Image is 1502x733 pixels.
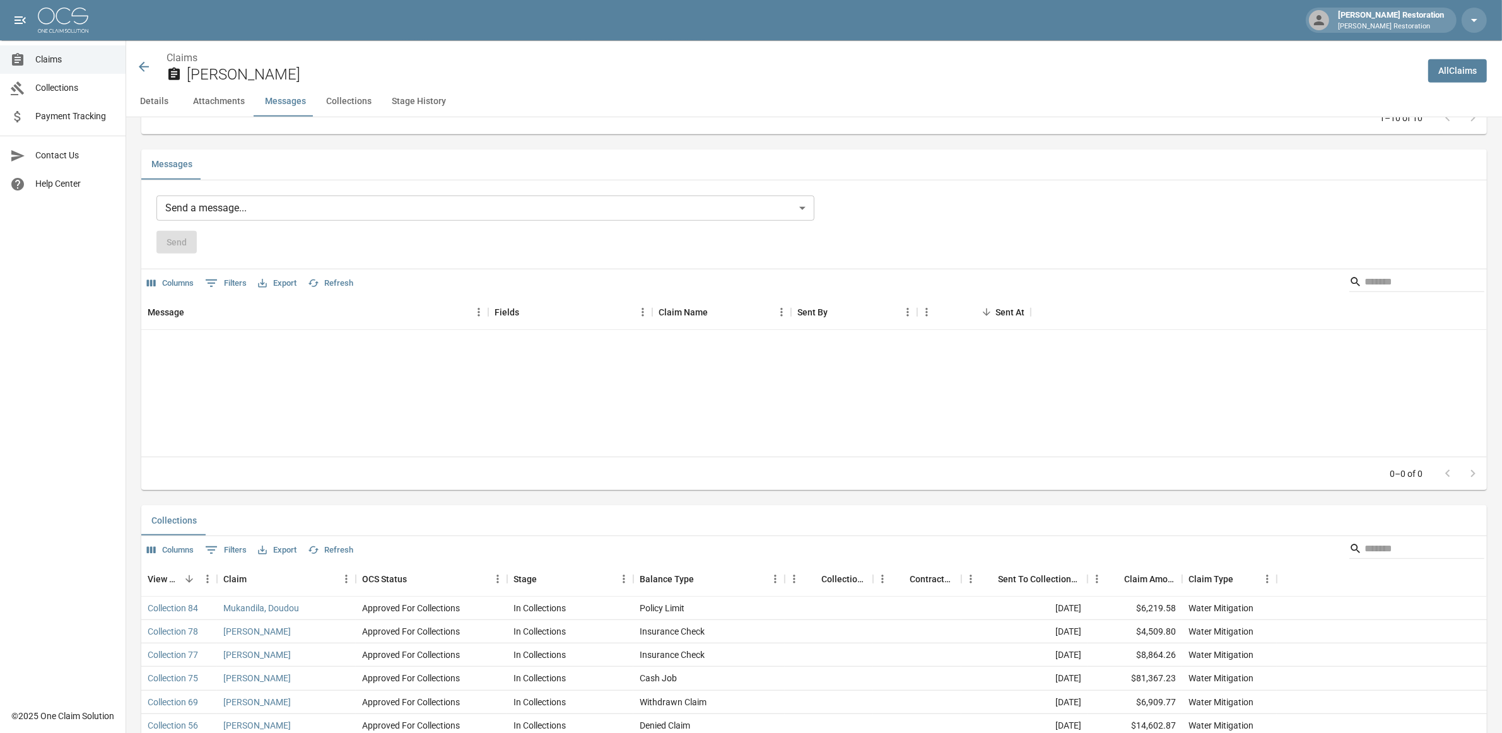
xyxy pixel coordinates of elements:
a: Collection 78 [148,625,198,638]
div: Send a message... [156,196,814,221]
a: [PERSON_NAME] [223,625,291,638]
div: Fields [488,295,652,330]
button: Sort [407,570,425,588]
div: Water Mitigation [1188,648,1253,661]
button: Show filters [202,540,250,560]
button: Menu [766,570,785,589]
div: Balance Type [633,561,785,597]
div: Search [1349,539,1484,561]
button: Sort [1106,570,1124,588]
nav: breadcrumb [167,50,1418,66]
button: Refresh [305,274,356,293]
button: Messages [141,150,202,180]
div: Withdrawn Claim [640,696,707,708]
button: Sort [184,303,202,321]
div: In Collections [513,648,566,661]
button: Sort [892,570,910,588]
button: Menu [898,303,917,322]
p: [PERSON_NAME] Restoration [1338,21,1444,32]
div: Sent At [917,295,1031,330]
a: Mukandila, Doudou [223,602,299,614]
div: Collections Fee [821,561,867,597]
button: Select columns [144,541,197,560]
button: Menu [633,303,652,322]
div: © 2025 One Claim Solution [11,710,114,722]
div: Sent By [797,295,828,330]
div: [DATE] [961,643,1088,667]
button: Menu [873,570,892,589]
div: Insurance Check [640,625,705,638]
button: Details [126,86,183,117]
p: 0–0 of 0 [1390,467,1423,480]
span: Help Center [35,177,115,191]
div: Claim [217,561,356,597]
div: Claim Name [659,295,708,330]
button: Sort [1233,570,1251,588]
button: Show filters [202,273,250,293]
div: Claim [223,561,247,597]
div: anchor tabs [126,86,1502,117]
div: In Collections [513,719,566,732]
div: In Collections [513,696,566,708]
button: Menu [1258,570,1277,589]
div: Approved For Collections [362,602,460,614]
div: Policy Limit [640,602,684,614]
button: Sort [804,570,821,588]
div: Water Mitigation [1188,625,1253,638]
div: Approved For Collections [362,696,460,708]
button: Sort [537,570,554,588]
button: Sort [978,303,995,321]
div: Claim Name [652,295,791,330]
div: Search [1349,272,1484,295]
div: $6,909.77 [1088,691,1182,714]
div: Sent To Collections Date [961,561,1088,597]
a: Collection 75 [148,672,198,684]
button: Export [255,274,300,293]
div: Claim Type [1182,561,1277,597]
button: Messages [255,86,316,117]
div: Stage [507,561,633,597]
div: Claim Amount [1088,561,1182,597]
div: View Collection [141,561,217,597]
button: Menu [469,303,488,322]
span: Collections [35,81,115,95]
button: Menu [917,303,936,322]
div: Denied Claim [640,719,690,732]
div: $81,367.23 [1088,667,1182,690]
h2: [PERSON_NAME] [187,66,1418,84]
button: open drawer [8,8,33,33]
button: Select columns [144,274,197,293]
div: Cash Job [640,672,677,684]
div: Contractor Amount [910,561,955,597]
a: [PERSON_NAME] [223,648,291,661]
div: Approved For Collections [362,719,460,732]
button: Sort [180,570,198,588]
button: Menu [488,570,507,589]
a: [PERSON_NAME] [223,696,291,708]
button: Menu [337,570,356,589]
div: Fields [495,295,519,330]
button: Menu [772,303,791,322]
div: In Collections [513,672,566,684]
div: [DATE] [961,620,1088,643]
div: [DATE] [961,597,1088,620]
a: [PERSON_NAME] [223,719,291,732]
button: Attachments [183,86,255,117]
button: Menu [961,570,980,589]
div: Message [141,295,488,330]
div: Stage [513,561,537,597]
div: Water Mitigation [1188,719,1253,732]
a: Collection 69 [148,696,198,708]
div: Water Mitigation [1188,602,1253,614]
button: Collections [316,86,382,117]
div: Balance Type [640,561,694,597]
button: Sort [980,570,998,588]
div: Claim Amount [1124,561,1176,597]
div: Claim Type [1188,561,1233,597]
button: Menu [785,570,804,589]
div: OCS Status [362,561,407,597]
a: Collection 56 [148,719,198,732]
a: AllClaims [1428,59,1487,83]
div: $6,219.58 [1088,597,1182,620]
div: Sent At [995,295,1024,330]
